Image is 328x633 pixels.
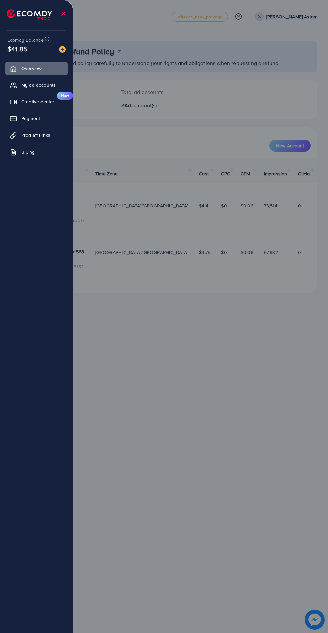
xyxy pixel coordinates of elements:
[21,149,35,155] span: Billing
[57,92,73,100] span: New
[7,9,52,20] img: logo
[5,95,68,108] a: Creative centerNew
[5,112,68,125] a: Payment
[7,44,27,54] span: $41.85
[5,145,68,159] a: Billing
[21,65,42,72] span: Overview
[5,62,68,75] a: Overview
[21,82,56,88] span: My ad accounts
[21,132,50,139] span: Product Links
[59,46,66,53] img: image
[21,115,40,122] span: Payment
[21,98,54,105] span: Creative center
[5,128,68,142] a: Product Links
[7,37,44,43] span: Ecomdy Balance
[5,78,68,92] a: My ad accounts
